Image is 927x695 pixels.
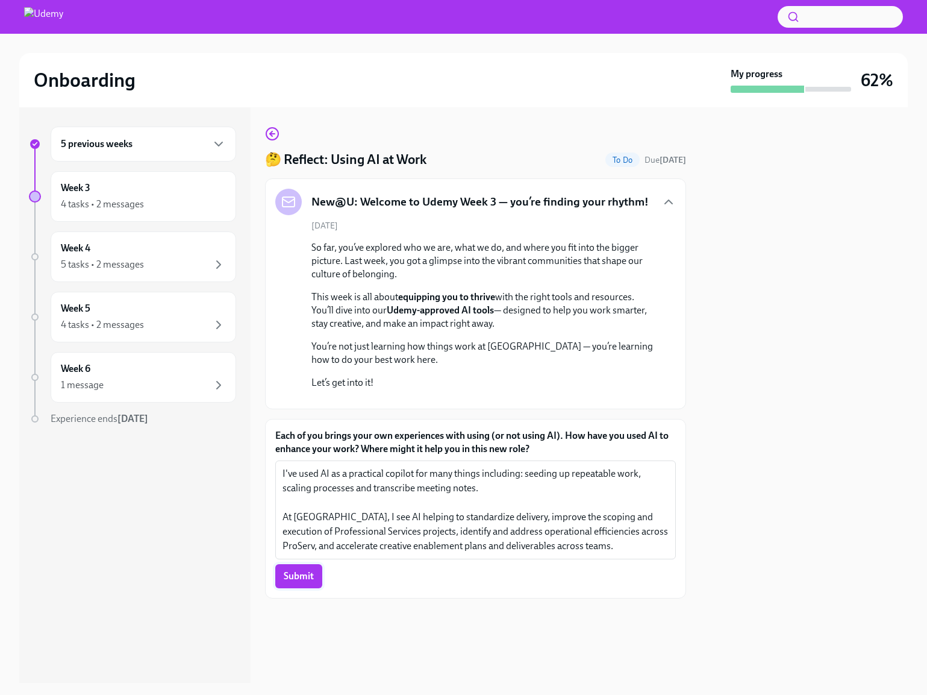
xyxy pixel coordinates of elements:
a: Week 61 message [29,352,236,403]
button: Submit [275,564,322,588]
h6: 5 previous weeks [61,137,133,151]
h6: Week 3 [61,181,90,195]
p: Let’s get into it! [311,376,657,389]
strong: [DATE] [117,413,148,424]
p: You’re not just learning how things work at [GEOGRAPHIC_DATA] — you’re learning how to do your be... [311,340,657,366]
div: 5 previous weeks [51,127,236,162]
span: Experience ends [51,413,148,424]
strong: [DATE] [660,155,686,165]
a: Week 45 tasks • 2 messages [29,231,236,282]
h6: Week 5 [61,302,90,315]
span: To Do [605,156,640,165]
h3: 62% [861,69,893,91]
textarea: I've used AI as a practical copilot for many things including: seeding up repeatable work, scalin... [282,467,669,553]
label: Each of you brings your own experiences with using (or not using AI). How have you used AI to enh... [275,429,676,456]
a: Week 34 tasks • 2 messages [29,171,236,222]
strong: My progress [731,68,782,81]
div: 4 tasks • 2 messages [61,318,144,332]
h4: 🤔 Reflect: Using AI at Work [265,151,426,169]
span: Submit [284,570,314,582]
h5: New@U: Welcome to Udemy Week 3 — you’re finding your rhythm! [311,194,649,210]
div: 4 tasks • 2 messages [61,198,144,211]
a: Week 54 tasks • 2 messages [29,292,236,342]
span: September 13th, 2025 10:00 [645,154,686,166]
div: 5 tasks • 2 messages [61,258,144,271]
strong: Udemy-approved AI tools [387,304,494,316]
img: Udemy [24,7,63,27]
h6: Week 4 [61,242,90,255]
p: This week is all about with the right tools and resources. You’ll dive into our — designed to hel... [311,291,657,330]
h2: Onboarding [34,68,136,92]
span: [DATE] [311,220,338,231]
span: Due [645,155,686,165]
h6: Week 6 [61,362,90,376]
p: So far, you’ve explored who we are, what we do, and where you fit into the bigger picture. Last w... [311,241,657,281]
strong: equipping you to thrive [398,291,495,303]
div: 1 message [61,379,104,392]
